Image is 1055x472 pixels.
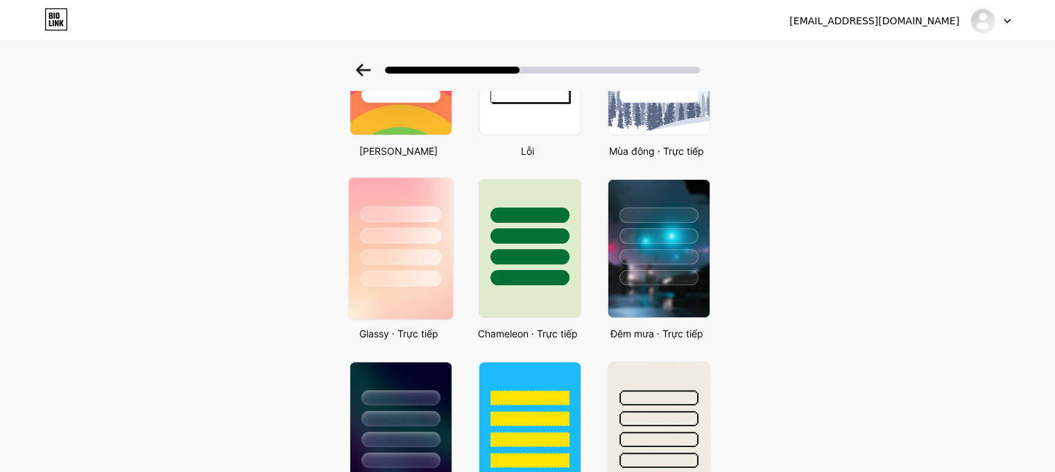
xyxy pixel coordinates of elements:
font: Chameleon · Trực tiếp [478,328,578,339]
font: [PERSON_NAME] [359,145,438,157]
font: Đêm mưa · Trực tiếp [610,328,703,339]
img: glassmorphism.jpg [348,178,452,319]
font: Glassy · Trực tiếp [359,328,438,339]
img: Đạt Phạm [970,8,996,34]
font: [EMAIL_ADDRESS][DOMAIN_NAME] [789,15,959,26]
font: Mùa đông · Trực tiếp [609,145,704,157]
font: Lỗi [521,145,534,157]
